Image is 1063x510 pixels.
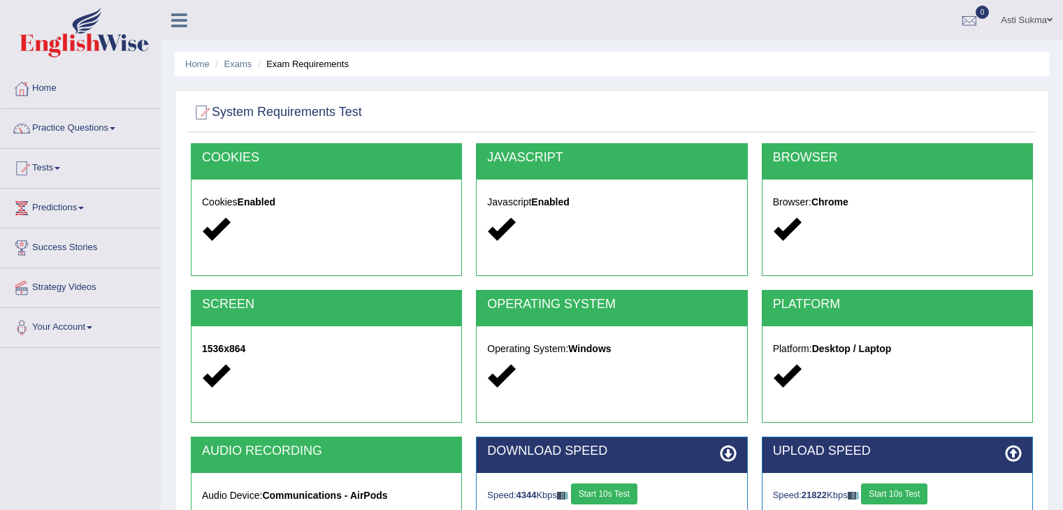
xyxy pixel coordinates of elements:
h5: Browser: [773,197,1022,207]
div: Speed: Kbps [773,483,1022,508]
h2: PLATFORM [773,298,1022,312]
span: 0 [976,6,990,19]
li: Exam Requirements [254,57,349,71]
strong: Chrome [811,196,848,207]
a: Your Account [1,308,160,343]
div: Speed: Kbps [487,483,736,508]
a: Tests [1,149,160,184]
h2: UPLOAD SPEED [773,444,1022,458]
h2: SCREEN [202,298,451,312]
strong: Enabled [238,196,275,207]
a: Success Stories [1,228,160,263]
h2: BROWSER [773,151,1022,165]
button: Start 10s Test [861,483,927,504]
h2: AUDIO RECORDING [202,444,451,458]
strong: 21822 [802,490,827,500]
strong: 4344 [516,490,537,500]
strong: Enabled [531,196,569,207]
a: Practice Questions [1,109,160,144]
button: Start 10s Test [571,483,637,504]
h2: DOWNLOAD SPEED [487,444,736,458]
img: ajax-loader-fb-connection.gif [557,492,568,500]
a: Home [185,59,210,69]
a: Home [1,69,160,104]
h2: JAVASCRIPT [487,151,736,165]
h5: Javascript [487,197,736,207]
h2: OPERATING SYSTEM [487,298,736,312]
h5: Audio Device: [202,490,451,501]
strong: 1536x864 [202,343,245,354]
h5: Operating System: [487,344,736,354]
strong: Desktop / Laptop [812,343,892,354]
h2: System Requirements Test [191,102,362,123]
a: Strategy Videos [1,268,160,303]
h5: Platform: [773,344,1022,354]
a: Predictions [1,189,160,224]
a: Exams [224,59,252,69]
strong: Communications - AirPods [262,490,387,501]
img: ajax-loader-fb-connection.gif [848,492,859,500]
h5: Cookies [202,197,451,207]
h2: COOKIES [202,151,451,165]
strong: Windows [568,343,611,354]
